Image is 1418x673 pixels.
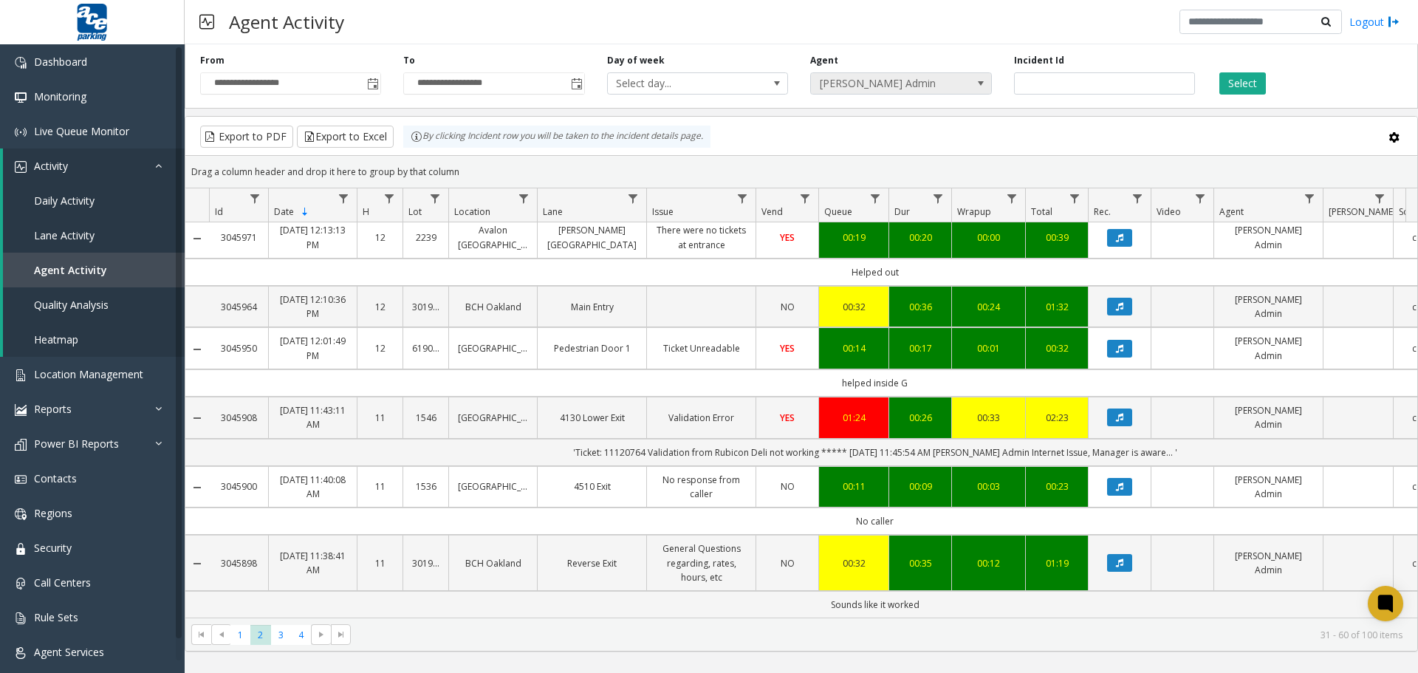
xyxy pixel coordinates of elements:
a: Validation Error [656,411,747,425]
a: BCH Oakland [458,556,528,570]
span: Agent Services [34,645,104,659]
a: 00:12 [961,556,1016,570]
a: 00:14 [828,341,880,355]
a: 00:11 [828,479,880,493]
span: Sortable [299,206,311,218]
div: By clicking Incident row you will be taken to the incident details page. [403,126,710,148]
span: Wrapup [957,205,991,218]
a: Dur Filter Menu [928,188,948,208]
div: 00:09 [898,479,942,493]
a: Pedestrian Door 1 [547,341,637,355]
a: No response from caller [656,473,747,501]
label: Agent [810,54,838,67]
a: 3045971 [218,230,259,245]
label: Day of week [607,54,665,67]
a: 00:39 [1035,230,1079,245]
span: Page 2 [250,625,270,645]
div: 00:35 [898,556,942,570]
a: 2239 [412,230,439,245]
img: 'icon' [15,404,27,416]
a: [GEOGRAPHIC_DATA] [458,411,528,425]
img: 'icon' [15,57,27,69]
span: Lane Activity [34,228,95,242]
label: From [200,54,225,67]
span: Reports [34,402,72,416]
span: NO [781,480,795,493]
span: Queue [824,205,852,218]
img: 'icon' [15,578,27,590]
a: Collapse Details [185,412,209,424]
a: Location Filter Menu [514,188,534,208]
img: 'icon' [15,474,27,485]
a: Collapse Details [185,233,209,245]
img: 'icon' [15,647,27,659]
button: Export to PDF [200,126,293,148]
a: There were no tickets at entrance [656,223,747,251]
a: 11 [366,411,394,425]
span: Go to the previous page [216,629,227,640]
span: Go to the last page [335,629,347,640]
div: 00:23 [1035,479,1079,493]
span: Rule Sets [34,610,78,624]
span: Location Management [34,367,143,381]
a: 3045898 [218,556,259,570]
img: 'icon' [15,543,27,555]
a: 11 [366,479,394,493]
a: Date Filter Menu [334,188,354,208]
a: [PERSON_NAME] Admin [1223,403,1314,431]
div: 00:01 [961,341,1016,355]
img: infoIcon.svg [411,131,422,143]
a: [PERSON_NAME] Admin [1223,473,1314,501]
a: 4510 Exit [547,479,637,493]
span: Call Centers [34,575,91,590]
a: YES [765,230,809,245]
span: Total [1031,205,1052,218]
a: 4130 Lower Exit [547,411,637,425]
kendo-pager-info: 31 - 60 of 100 items [360,629,1402,641]
a: 00:33 [961,411,1016,425]
a: 00:32 [828,300,880,314]
span: [PERSON_NAME] Admin [811,73,955,94]
span: Heatmap [34,332,78,346]
a: Lane Activity [3,218,185,253]
span: YES [780,231,795,244]
span: Contacts [34,471,77,485]
span: Page 1 [230,625,250,645]
a: 301900 [412,556,439,570]
div: 00:20 [898,230,942,245]
a: Total Filter Menu [1065,188,1085,208]
a: [DATE] 12:10:36 PM [278,293,348,321]
a: 11 [366,556,394,570]
span: Vend [761,205,783,218]
img: 'icon' [15,439,27,451]
a: Queue Filter Menu [866,188,886,208]
a: NO [765,300,809,314]
img: 'icon' [15,126,27,138]
a: 00:32 [828,556,880,570]
button: Select [1219,72,1266,95]
a: 619010 [412,341,439,355]
img: 'icon' [15,612,27,624]
img: 'icon' [15,508,27,520]
a: Vend Filter Menu [795,188,815,208]
a: 01:24 [828,411,880,425]
a: Heatmap [3,322,185,357]
span: Video [1157,205,1181,218]
a: BCH Oakland [458,300,528,314]
a: General Questions regarding, rates, hours, etc [656,542,747,584]
img: 'icon' [15,161,27,173]
img: 'icon' [15,92,27,103]
a: [PERSON_NAME] Admin [1223,293,1314,321]
img: logout [1388,14,1400,30]
span: YES [780,342,795,355]
a: 00:00 [961,230,1016,245]
a: [PERSON_NAME] Admin [1223,549,1314,577]
div: 00:26 [898,411,942,425]
a: 01:19 [1035,556,1079,570]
